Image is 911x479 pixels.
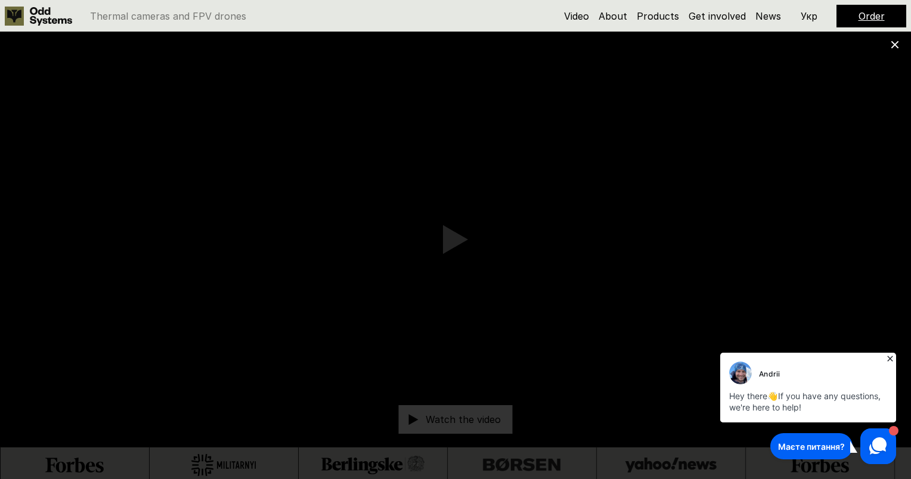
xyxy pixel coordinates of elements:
[689,10,746,22] a: Get involved
[90,11,246,21] p: Thermal cameras and FPV drones
[755,10,781,22] a: News
[637,10,679,22] a: Products
[91,35,820,444] iframe: Youtube Video
[599,10,627,22] a: About
[801,11,817,21] p: Укр
[859,10,885,22] a: Order
[717,349,899,467] iframe: HelpCrunch
[564,10,589,22] a: Video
